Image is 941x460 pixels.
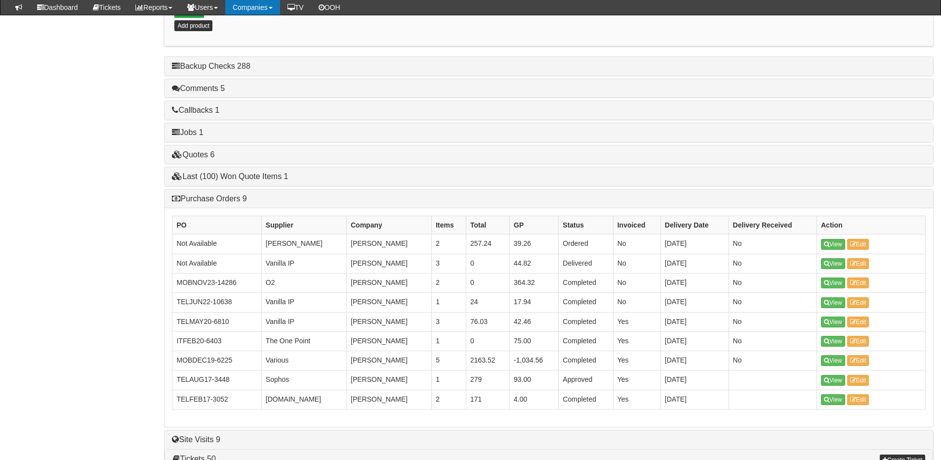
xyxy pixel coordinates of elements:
[660,273,729,292] td: [DATE]
[729,273,817,292] td: No
[559,254,613,273] td: Delivered
[729,254,817,273] td: No
[613,293,660,312] td: No
[466,273,509,292] td: 0
[613,312,660,331] td: Yes
[847,317,869,327] a: Edit
[172,435,220,444] a: Site Visits 9
[729,312,817,331] td: No
[660,254,729,273] td: [DATE]
[510,216,559,234] th: GP
[347,234,432,254] td: [PERSON_NAME]
[172,293,261,312] td: TELJUN22-10638
[817,216,925,234] th: Action
[821,375,845,386] a: View
[261,234,346,254] td: [PERSON_NAME]
[172,312,261,331] td: TELMAY20-6810
[172,331,261,351] td: ITFEB20-6403
[510,254,559,273] td: 44.82
[660,351,729,370] td: [DATE]
[613,216,660,234] th: Invoiced
[559,390,613,409] td: Completed
[466,234,509,254] td: 257.24
[432,234,466,254] td: 2
[660,234,729,254] td: [DATE]
[347,370,432,390] td: [PERSON_NAME]
[559,370,613,390] td: Approved
[613,234,660,254] td: No
[559,216,613,234] th: Status
[347,273,432,292] td: [PERSON_NAME]
[559,331,613,351] td: Completed
[172,84,225,92] a: Comments 5
[174,20,212,31] a: Add product
[613,370,660,390] td: Yes
[172,62,250,70] a: Backup Checks 288
[510,351,559,370] td: -1,034.56
[261,273,346,292] td: O2
[172,106,219,114] a: Callbacks 1
[613,331,660,351] td: Yes
[347,331,432,351] td: [PERSON_NAME]
[847,277,869,288] a: Edit
[172,172,288,181] a: Last (100) Won Quote Items 1
[847,336,869,347] a: Edit
[510,390,559,409] td: 4.00
[432,312,466,331] td: 3
[613,390,660,409] td: Yes
[466,331,509,351] td: 0
[261,390,346,409] td: [DOMAIN_NAME]
[729,293,817,312] td: No
[466,293,509,312] td: 24
[510,312,559,331] td: 42.46
[172,254,261,273] td: Not Available
[172,150,214,159] a: Quotes 6
[466,312,509,331] td: 76.03
[172,128,203,137] a: Jobs 1
[510,331,559,351] td: 75.00
[172,351,261,370] td: MOBDEC19-6225
[172,194,246,203] a: Purchase Orders 9
[510,234,559,254] td: 39.26
[347,351,432,370] td: [PERSON_NAME]
[821,317,845,327] a: View
[432,254,466,273] td: 3
[613,351,660,370] td: Yes
[466,351,509,370] td: 2163.52
[847,355,869,366] a: Edit
[432,273,466,292] td: 2
[821,297,845,308] a: View
[847,297,869,308] a: Edit
[510,273,559,292] td: 364.32
[347,293,432,312] td: [PERSON_NAME]
[821,239,845,250] a: View
[432,293,466,312] td: 1
[261,293,346,312] td: Vanilla IP
[847,258,869,269] a: Edit
[660,312,729,331] td: [DATE]
[660,331,729,351] td: [DATE]
[847,394,869,405] a: Edit
[613,254,660,273] td: No
[847,239,869,250] a: Edit
[466,254,509,273] td: 0
[821,336,845,347] a: View
[347,254,432,273] td: [PERSON_NAME]
[172,273,261,292] td: MOBNOV23-14286
[559,351,613,370] td: Completed
[559,312,613,331] td: Completed
[660,370,729,390] td: [DATE]
[172,370,261,390] td: TELAUG17-3448
[466,390,509,409] td: 171
[261,254,346,273] td: Vanilla IP
[729,351,817,370] td: No
[821,258,845,269] a: View
[172,234,261,254] td: Not Available
[466,370,509,390] td: 279
[559,273,613,292] td: Completed
[432,216,466,234] th: Items
[729,331,817,351] td: No
[821,277,845,288] a: View
[510,370,559,390] td: 93.00
[821,394,845,405] a: View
